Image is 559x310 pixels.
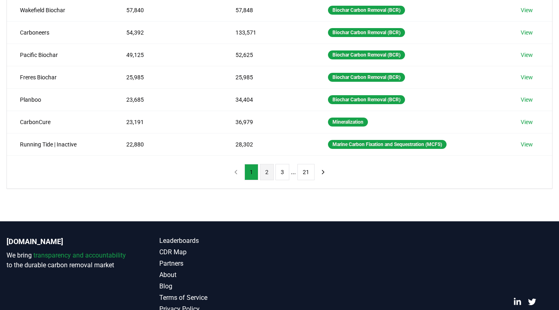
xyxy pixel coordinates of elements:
[159,236,279,246] a: Leaderboards
[528,298,536,306] a: Twitter
[328,50,405,59] div: Biochar Carbon Removal (BCR)
[159,270,279,280] a: About
[159,247,279,257] a: CDR Map
[222,111,315,133] td: 36,979
[244,164,258,180] button: 1
[328,73,405,82] div: Biochar Carbon Removal (BCR)
[222,133,315,155] td: 28,302
[7,44,113,66] td: Pacific Biochar
[521,51,533,59] a: View
[159,282,279,291] a: Blog
[328,118,368,127] div: Mineralization
[513,298,522,306] a: LinkedIn
[328,6,405,15] div: Biochar Carbon Removal (BCR)
[33,251,126,259] span: transparency and accountability
[222,66,315,88] td: 25,985
[222,88,315,111] td: 34,404
[328,140,447,149] div: Marine Carbon Fixation and Sequestration (MCFS)
[113,133,222,155] td: 22,880
[7,251,127,270] p: We bring to the durable carbon removal market
[521,28,533,37] a: View
[7,133,113,155] td: Running Tide | Inactive
[7,21,113,44] td: Carboneers
[521,73,533,81] a: View
[159,259,279,269] a: Partners
[260,164,274,180] button: 2
[521,140,533,148] a: View
[521,118,533,126] a: View
[113,66,222,88] td: 25,985
[297,164,315,180] button: 21
[113,88,222,111] td: 23,685
[291,167,296,177] li: ...
[316,164,330,180] button: next page
[328,95,405,104] div: Biochar Carbon Removal (BCR)
[7,236,127,247] p: [DOMAIN_NAME]
[159,293,279,303] a: Terms of Service
[521,6,533,14] a: View
[275,164,289,180] button: 3
[113,44,222,66] td: 49,125
[222,21,315,44] td: 133,571
[521,96,533,104] a: View
[328,28,405,37] div: Biochar Carbon Removal (BCR)
[113,111,222,133] td: 23,191
[7,88,113,111] td: Planboo
[222,44,315,66] td: 52,625
[7,66,113,88] td: Freres Biochar
[113,21,222,44] td: 54,392
[7,111,113,133] td: CarbonCure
